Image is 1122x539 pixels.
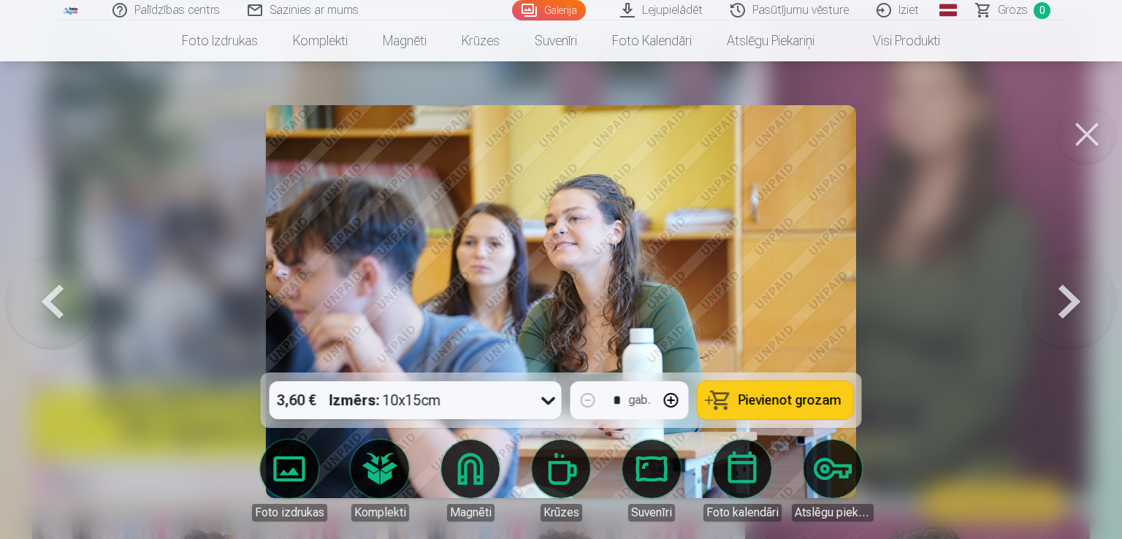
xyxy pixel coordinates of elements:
[430,440,511,521] a: Magnēti
[628,504,675,521] div: Suvenīri
[832,20,958,61] a: Visi produkti
[248,440,330,521] a: Foto izdrukas
[329,381,441,419] div: 10x15cm
[351,504,409,521] div: Komplekti
[329,390,380,410] strong: Izmērs :
[698,381,853,419] button: Pievienot grozam
[517,20,595,61] a: Suvenīri
[339,440,421,521] a: Komplekti
[792,504,874,521] div: Atslēgu piekariņi
[164,20,275,61] a: Foto izdrukas
[611,440,692,521] a: Suvenīri
[520,440,602,521] a: Krūzes
[444,20,517,61] a: Krūzes
[541,504,582,521] div: Krūzes
[792,440,874,521] a: Atslēgu piekariņi
[252,504,327,521] div: Foto izdrukas
[270,381,324,419] div: 3,60 €
[709,20,832,61] a: Atslēgu piekariņi
[1034,2,1050,19] span: 0
[701,440,783,521] a: Foto kalendāri
[447,504,495,521] div: Magnēti
[629,391,651,409] div: gab.
[275,20,365,61] a: Komplekti
[595,20,709,61] a: Foto kalendāri
[703,504,782,521] div: Foto kalendāri
[63,6,79,15] img: /fa1
[998,1,1028,19] span: Grozs
[739,394,841,407] span: Pievienot grozam
[365,20,444,61] a: Magnēti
